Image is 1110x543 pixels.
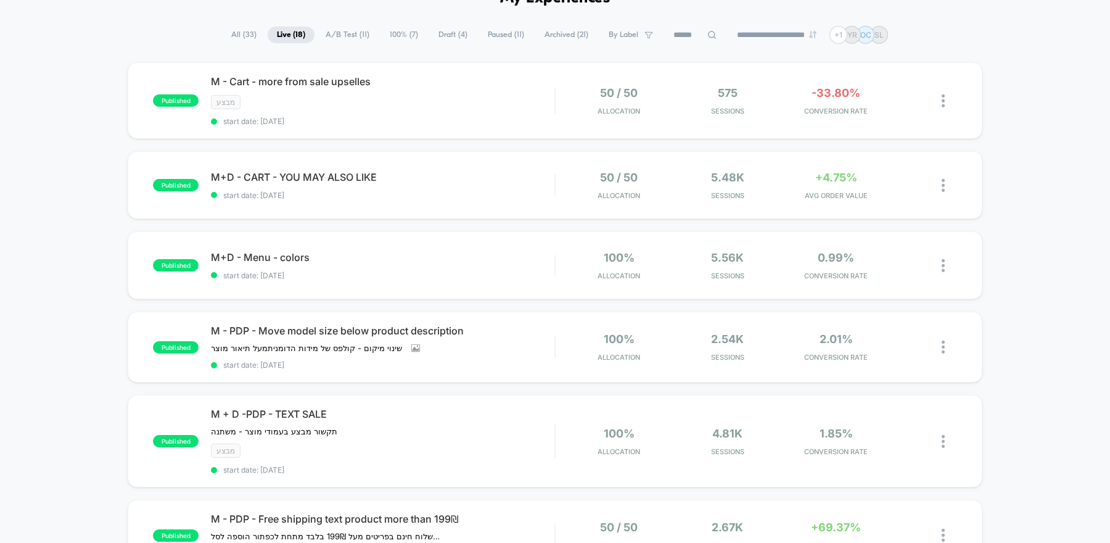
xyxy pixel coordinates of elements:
[211,408,554,420] span: M + D -PDP - TEXT SALE
[942,259,945,272] img: close
[153,435,199,447] span: published
[316,27,379,43] span: A/B Test ( 11 )
[812,86,860,99] span: -33.80%
[598,447,640,456] span: Allocation
[785,447,887,456] span: CONVERSION RATE
[211,360,554,370] span: start date: [DATE]
[598,271,640,280] span: Allocation
[676,271,779,280] span: Sessions
[604,251,635,264] span: 100%
[942,94,945,107] img: close
[942,341,945,354] img: close
[211,117,554,126] span: start date: [DATE]
[211,531,440,541] span: טקסט - מגיע לך משלוח חינם בפריטים מעל 199₪ בלבד מתחת לכפתור הוספה לסל
[815,171,857,184] span: +4.75%
[211,191,554,200] span: start date: [DATE]
[718,86,738,99] span: 575
[676,191,779,200] span: Sessions
[785,191,887,200] span: AVG ORDER VALUE
[609,30,638,39] span: By Label
[600,521,638,534] span: 50 / 50
[211,271,554,280] span: start date: [DATE]
[809,31,816,38] img: end
[820,427,853,440] span: 1.85%
[211,444,240,458] span: מבצע
[211,465,554,475] span: start date: [DATE]
[600,86,638,99] span: 50 / 50
[785,271,887,280] span: CONVERSION RATE
[676,107,779,115] span: Sessions
[153,259,199,271] span: published
[211,343,402,353] span: שינוי מיקום - קולפס של מידות הדומניתמעל תיאור מוצר
[604,333,635,346] span: 100%
[211,426,340,436] span: תקשור מבצע בעמודי מוצר - משתנה
[604,427,635,440] span: 100%
[153,341,199,354] span: published
[785,353,887,362] span: CONVERSION RATE
[942,179,945,192] img: close
[847,30,857,39] p: YR
[676,353,779,362] span: Sessions
[479,27,533,43] span: Paused ( 11 )
[211,513,554,525] span: M - PDP - Free shipping text product more than 199₪
[429,27,477,43] span: Draft ( 4 )
[222,27,266,43] span: All ( 33 )
[598,353,640,362] span: Allocation
[153,529,199,542] span: published
[153,94,199,107] span: published
[535,27,598,43] span: Archived ( 21 )
[211,251,554,263] span: M+D - Menu - colors
[380,27,427,43] span: 100% ( 7 )
[711,171,744,184] span: 5.48k
[874,30,884,39] p: SL
[811,521,861,534] span: +69.37%
[600,171,638,184] span: 50 / 50
[711,333,744,346] span: 2.54k
[818,251,854,264] span: 0.99%
[676,447,779,456] span: Sessions
[211,95,240,109] span: מבצע
[860,30,871,39] p: OC
[598,191,640,200] span: Allocation
[785,107,887,115] span: CONVERSION RATE
[712,521,743,534] span: 2.67k
[942,529,945,542] img: close
[211,171,554,183] span: M+D - CART - YOU MAY ALSO LIKE
[820,333,853,346] span: 2.01%
[268,27,314,43] span: Live ( 18 )
[829,26,847,44] div: + 1
[211,75,554,88] span: M - Cart - more from sale upselles
[711,251,744,264] span: 5.56k
[598,107,640,115] span: Allocation
[211,325,554,337] span: M - PDP - Move model size below product description
[153,179,199,191] span: published
[942,435,945,448] img: close
[712,427,742,440] span: 4.81k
